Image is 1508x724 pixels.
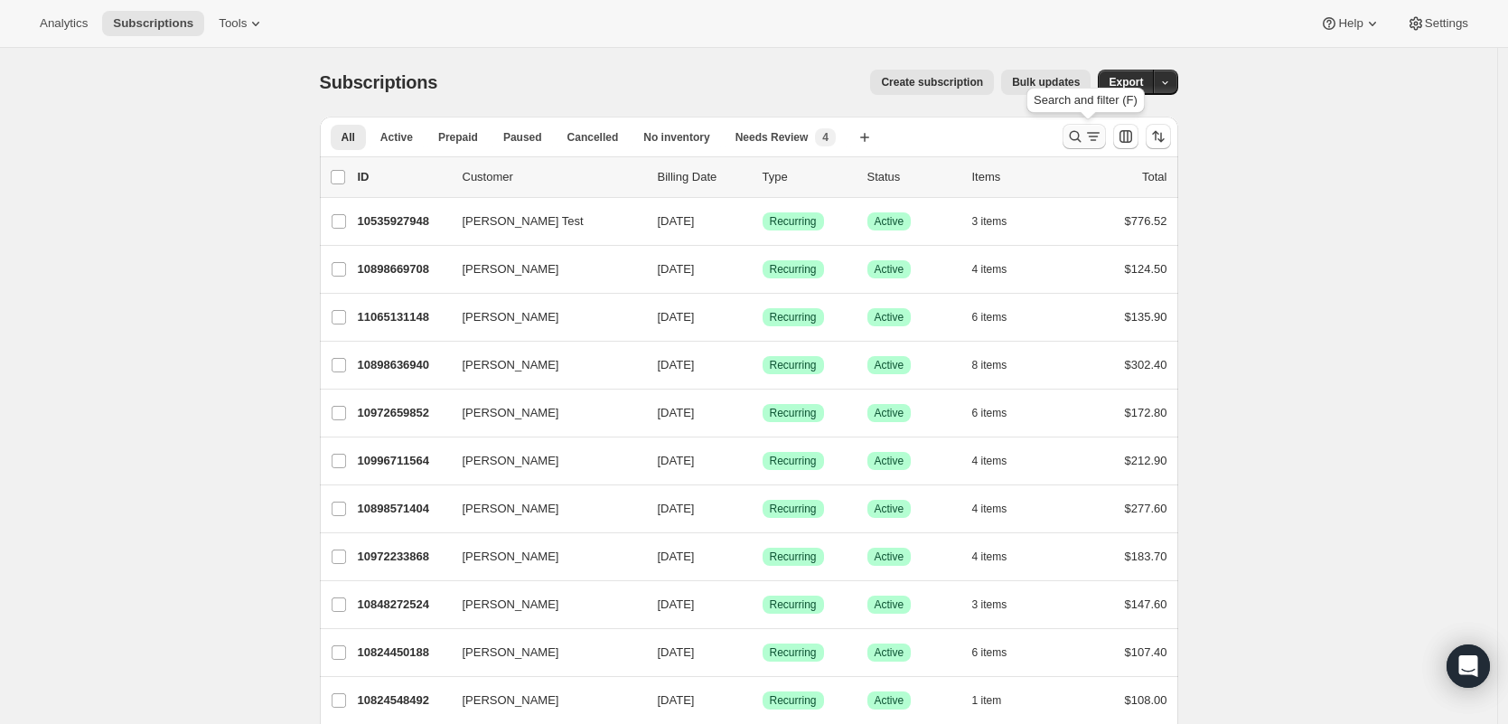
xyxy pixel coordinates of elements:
button: Subscriptions [102,11,204,36]
span: $302.40 [1125,358,1167,371]
span: 4 items [972,550,1007,564]
span: $108.00 [1125,693,1167,707]
div: 11065131148[PERSON_NAME][DATE]SuccessRecurringSuccessActive6 items$135.90 [358,305,1167,330]
span: Active [875,693,904,708]
p: 10898636940 [358,356,448,374]
button: [PERSON_NAME] [452,351,632,380]
p: 10824450188 [358,644,448,662]
span: 4 items [972,502,1007,516]
span: Recurring [770,693,817,708]
p: 10848272524 [358,596,448,614]
span: $776.52 [1125,214,1167,228]
span: Recurring [770,358,817,372]
span: Active [875,502,904,516]
p: 10535927948 [358,212,448,230]
span: $172.80 [1125,406,1167,419]
span: Recurring [770,406,817,420]
span: [DATE] [658,310,695,324]
button: [PERSON_NAME] [452,399,632,428]
span: $135.90 [1125,310,1167,324]
p: Total [1142,168,1166,186]
span: Recurring [770,597,817,612]
button: Analytics [29,11,98,36]
button: [PERSON_NAME] [452,255,632,284]
span: Analytics [40,16,88,31]
span: Help [1338,16,1363,31]
p: 10824548492 [358,691,448,710]
span: 6 items [972,310,1007,324]
span: [DATE] [658,214,695,228]
span: Create subscription [881,75,983,89]
div: 10898571404[PERSON_NAME][DATE]SuccessRecurringSuccessActive4 items$277.60 [358,496,1167,522]
span: Recurring [770,502,817,516]
button: 4 items [972,496,1027,522]
button: 3 items [972,592,1027,617]
p: 11065131148 [358,308,448,326]
span: Active [875,645,904,660]
p: Status [867,168,958,186]
span: $107.40 [1125,645,1167,659]
span: [PERSON_NAME] [463,404,559,422]
span: Subscriptions [113,16,193,31]
button: Bulk updates [1001,70,1091,95]
span: Active [875,406,904,420]
p: 10996711564 [358,452,448,470]
button: 3 items [972,209,1027,234]
span: 4 items [972,454,1007,468]
span: Active [875,214,904,229]
button: 6 items [972,400,1027,426]
span: [PERSON_NAME] Test [463,212,584,230]
span: Active [380,130,413,145]
p: 10972659852 [358,404,448,422]
button: [PERSON_NAME] [452,447,632,475]
div: 10824548492[PERSON_NAME][DATE]SuccessRecurringSuccessActive1 item$108.00 [358,688,1167,713]
div: Open Intercom Messenger [1447,644,1490,688]
button: Create subscription [870,70,994,95]
span: [PERSON_NAME] [463,260,559,278]
span: [DATE] [658,693,695,707]
div: 10898669708[PERSON_NAME][DATE]SuccessRecurringSuccessActive4 items$124.50 [358,257,1167,282]
button: [PERSON_NAME] [452,686,632,715]
button: [PERSON_NAME] Test [452,207,632,236]
button: Help [1309,11,1391,36]
span: Active [875,358,904,372]
div: 10898636940[PERSON_NAME][DATE]SuccessRecurringSuccessActive8 items$302.40 [358,353,1167,378]
span: 3 items [972,214,1007,229]
span: Active [875,550,904,564]
span: All [342,130,355,145]
div: 10972659852[PERSON_NAME][DATE]SuccessRecurringSuccessActive6 items$172.80 [358,400,1167,426]
span: $124.50 [1125,262,1167,276]
span: Export [1109,75,1143,89]
span: [PERSON_NAME] [463,452,559,470]
div: 10824450188[PERSON_NAME][DATE]SuccessRecurringSuccessActive6 items$107.40 [358,640,1167,665]
span: $147.60 [1125,597,1167,611]
button: [PERSON_NAME] [452,303,632,332]
div: 10972233868[PERSON_NAME][DATE]SuccessRecurringSuccessActive4 items$183.70 [358,544,1167,569]
button: Settings [1396,11,1479,36]
div: Type [763,168,853,186]
span: [PERSON_NAME] [463,644,559,662]
p: Customer [463,168,643,186]
button: Export [1098,70,1154,95]
span: Prepaid [438,130,478,145]
span: [DATE] [658,262,695,276]
span: 6 items [972,406,1007,420]
button: 4 items [972,257,1027,282]
span: Needs Review [735,130,809,145]
span: [PERSON_NAME] [463,548,559,566]
span: [DATE] [658,502,695,515]
button: [PERSON_NAME] [452,638,632,667]
span: $183.70 [1125,550,1167,563]
span: $212.90 [1125,454,1167,467]
span: Recurring [770,262,817,277]
span: 4 [822,130,829,145]
span: Settings [1425,16,1468,31]
span: [PERSON_NAME] [463,500,559,518]
span: Recurring [770,645,817,660]
button: [PERSON_NAME] [452,494,632,523]
span: [PERSON_NAME] [463,308,559,326]
span: Bulk updates [1012,75,1080,89]
div: 10996711564[PERSON_NAME][DATE]SuccessRecurringSuccessActive4 items$212.90 [358,448,1167,474]
span: Paused [503,130,542,145]
span: No inventory [643,130,709,145]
